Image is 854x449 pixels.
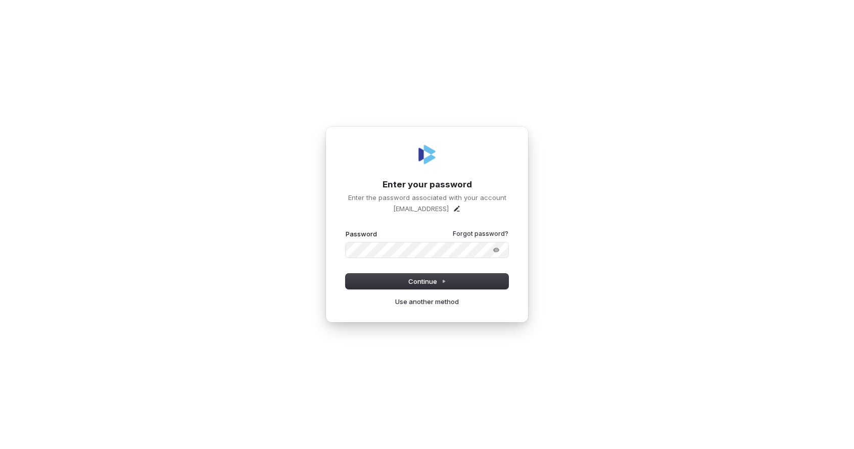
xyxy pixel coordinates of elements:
img: Coverbase [415,142,439,167]
span: Continue [408,277,446,286]
p: Enter the password associated with your account [346,193,508,202]
button: Show password [486,244,506,256]
p: [EMAIL_ADDRESS] [393,204,449,213]
h1: Enter your password [346,179,508,191]
button: Continue [346,274,508,289]
button: Edit [453,205,461,213]
label: Password [346,229,377,238]
a: Forgot password? [453,230,508,238]
a: Use another method [395,297,459,306]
